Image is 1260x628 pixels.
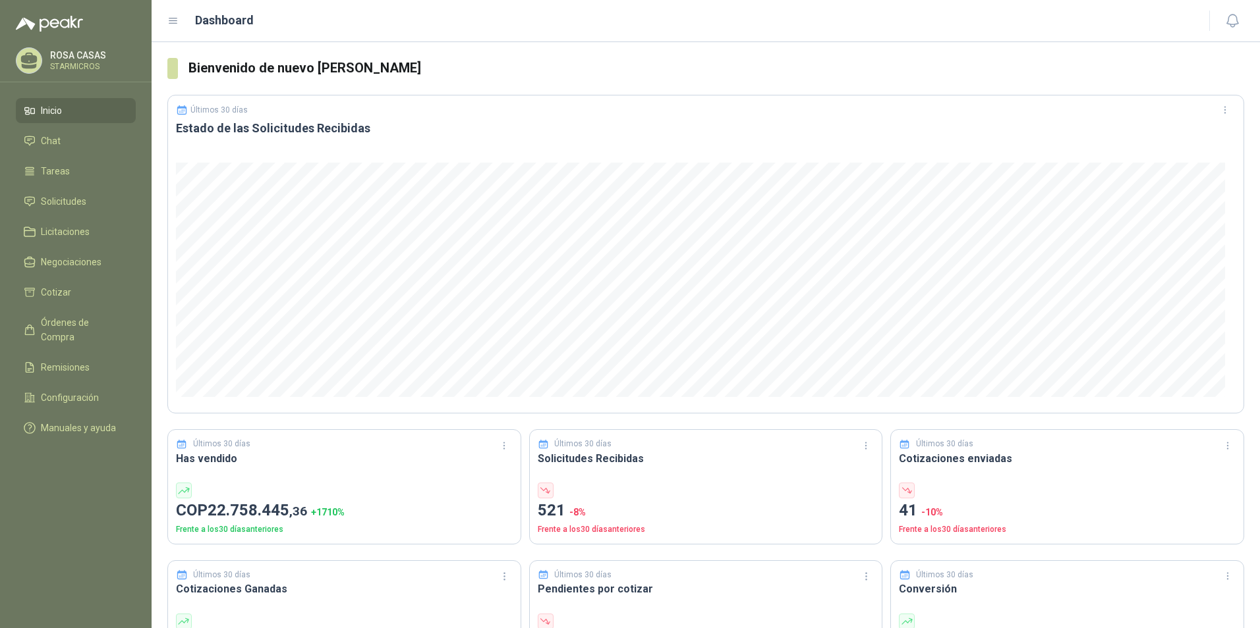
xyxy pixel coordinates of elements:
p: Frente a los 30 días anteriores [899,523,1236,536]
h3: Cotizaciones Ganadas [176,581,513,597]
a: Licitaciones [16,219,136,244]
img: Logo peakr [16,16,83,32]
span: 22.758.445 [208,501,307,519]
h3: Bienvenido de nuevo [PERSON_NAME] [188,58,1244,78]
p: 41 [899,498,1236,523]
span: Configuración [41,390,99,405]
a: Solicitudes [16,189,136,214]
a: Cotizar [16,280,136,305]
p: Últimos 30 días [193,438,250,450]
h1: Dashboard [195,11,254,30]
h3: Estado de las Solicitudes Recibidas [176,120,1236,136]
span: Remisiones [41,360,90,375]
a: Manuales y ayuda [16,415,136,440]
span: Manuales y ayuda [41,421,116,435]
a: Chat [16,128,136,153]
a: Negociaciones [16,249,136,275]
span: Negociaciones [41,255,101,269]
a: Inicio [16,98,136,123]
a: Configuración [16,385,136,410]
p: Frente a los 30 días anteriores [538,523,874,536]
h3: Pendientes por cotizar [538,581,874,597]
a: Órdenes de Compra [16,310,136,350]
p: Últimos 30 días [193,569,250,581]
span: Chat [41,134,61,148]
p: Últimos 30 días [554,569,612,581]
span: -8 % [569,507,586,517]
span: Inicio [41,103,62,118]
p: STARMICROS [50,63,132,70]
p: Últimos 30 días [916,438,973,450]
p: 521 [538,498,874,523]
span: Tareas [41,164,70,178]
a: Tareas [16,159,136,184]
span: Órdenes de Compra [41,315,123,344]
h3: Has vendido [176,450,513,467]
p: Últimos 30 días [190,105,248,115]
a: Remisiones [16,355,136,380]
p: Frente a los 30 días anteriores [176,523,513,536]
span: Cotizar [41,285,71,300]
span: Solicitudes [41,194,86,209]
h3: Cotizaciones enviadas [899,450,1236,467]
span: -10 % [921,507,943,517]
p: Últimos 30 días [554,438,612,450]
span: + 1710 % [311,507,345,517]
span: Licitaciones [41,224,90,239]
p: COP [176,498,513,523]
h3: Conversión [899,581,1236,597]
span: ,36 [289,504,307,519]
h3: Solicitudes Recibidas [538,450,874,467]
p: Últimos 30 días [916,569,973,581]
p: ROSA CASAS [50,51,132,60]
